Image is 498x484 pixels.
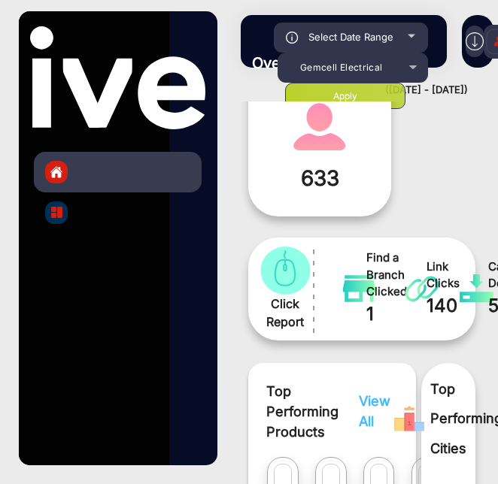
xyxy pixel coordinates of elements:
[50,165,63,179] img: home
[30,26,205,129] img: vmg-logo
[366,301,405,328] span: 1
[466,32,484,50] img: h2download.svg
[308,31,393,43] span: Select Date Range
[460,274,493,304] img: catalog
[394,404,424,434] img: Rank image
[285,83,405,109] button: Apply
[427,259,460,292] span: Link Clicks
[342,274,376,304] img: catalog
[51,207,62,218] img: catalog
[286,32,299,44] img: icon
[359,393,390,429] span: View All
[252,54,463,72] h3: Overview
[260,162,380,194] span: 633
[405,274,439,304] img: catalog
[226,83,468,98] div: ([DATE] - [DATE])
[266,381,355,442] span: Top Performing Products
[355,391,387,431] button: View All
[427,292,460,319] span: 140
[300,62,383,73] span: Gemcell Electrical
[256,295,314,331] span: Click Report
[290,103,349,151] img: catalog
[256,247,314,295] img: catalog
[366,250,405,301] span: Find a Branch Clicked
